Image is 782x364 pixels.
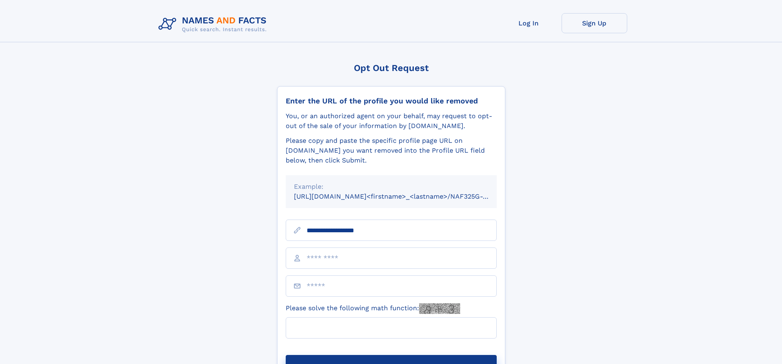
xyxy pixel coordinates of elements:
div: Please copy and paste the specific profile page URL on [DOMAIN_NAME] you want removed into the Pr... [286,136,497,165]
label: Please solve the following math function: [286,303,460,314]
div: You, or an authorized agent on your behalf, may request to opt-out of the sale of your informatio... [286,111,497,131]
a: Sign Up [562,13,627,33]
a: Log In [496,13,562,33]
div: Opt Out Request [277,63,505,73]
div: Enter the URL of the profile you would like removed [286,96,497,105]
div: Example: [294,182,488,192]
img: Logo Names and Facts [155,13,273,35]
small: [URL][DOMAIN_NAME]<firstname>_<lastname>/NAF325G-xxxxxxxx [294,192,512,200]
